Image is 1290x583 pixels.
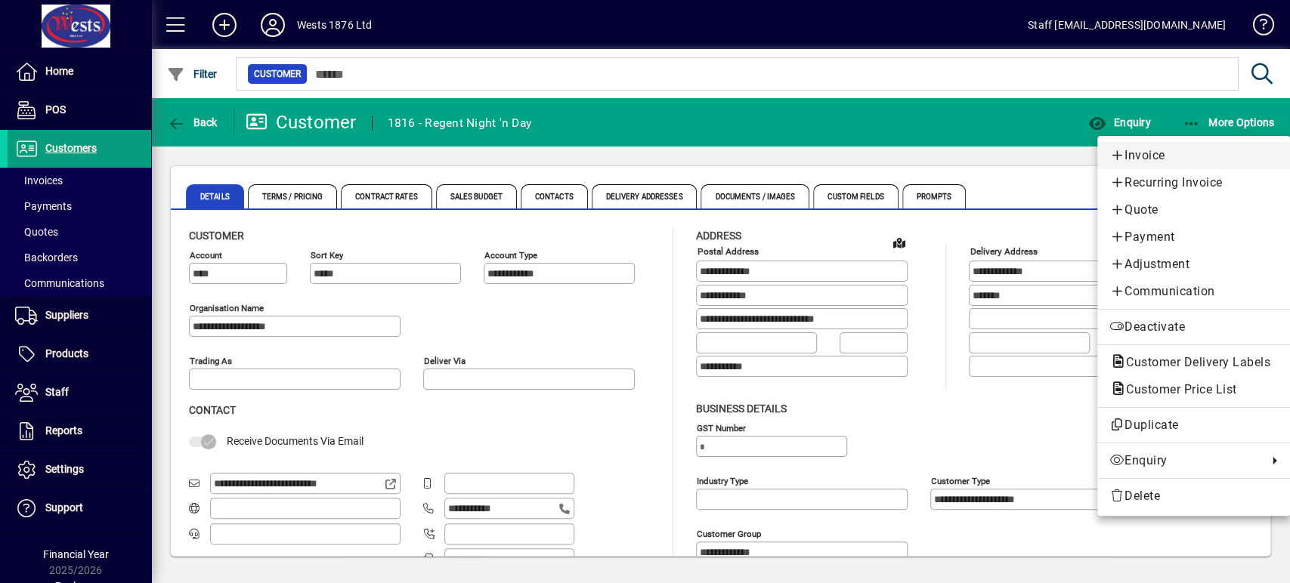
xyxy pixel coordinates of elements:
[1109,228,1278,246] span: Payment
[1109,452,1260,470] span: Enquiry
[1109,318,1278,336] span: Deactivate
[1109,416,1278,434] span: Duplicate
[1109,355,1278,369] span: Customer Delivery Labels
[1109,487,1278,505] span: Delete
[1109,147,1278,165] span: Invoice
[1109,201,1278,219] span: Quote
[1109,255,1278,273] span: Adjustment
[1109,382,1245,396] span: Customer Price List
[1109,174,1278,192] span: Recurring Invoice
[1097,313,1290,341] button: Deactivate customer
[1109,282,1278,301] span: Communication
